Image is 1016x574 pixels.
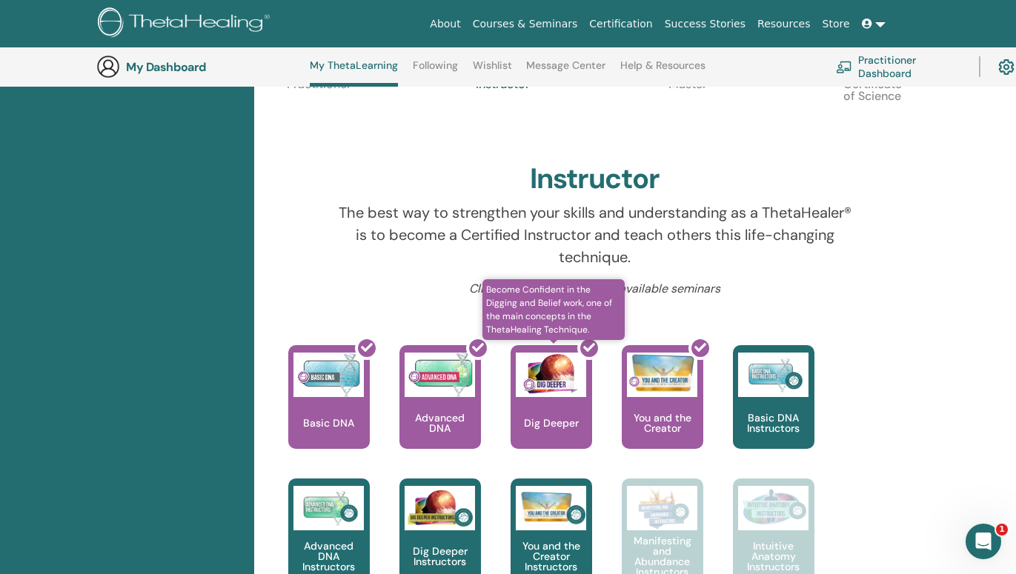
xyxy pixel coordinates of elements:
[733,413,814,433] p: Basic DNA Instructors
[473,59,512,83] a: Wishlist
[738,486,809,530] img: Intuitive Anatomy Instructors
[516,486,586,530] img: You and the Creator Instructors
[998,56,1015,79] img: cog.svg
[841,79,903,141] p: Certificate of Science
[751,10,817,38] a: Resources
[335,201,855,268] p: The best way to strengthen your skills and understanding as a ThetaHealer® is to become a Certifi...
[310,59,398,87] a: My ThetaLearning
[126,60,274,74] h3: My Dashboard
[511,345,592,478] a: Become Confident in the Digging and Belief work, one of the main concepts in the ThetaHealing Tec...
[622,413,703,433] p: You and the Creator
[733,541,814,572] p: Intuitive Anatomy Instructors
[627,353,697,393] img: You and the Creator
[288,541,370,572] p: Advanced DNA Instructors
[467,10,584,38] a: Courses & Seminars
[996,524,1008,535] span: 1
[659,10,751,38] a: Success Stories
[471,79,534,141] p: Instructor
[98,7,275,41] img: logo.png
[966,524,1001,559] iframe: Intercom live chat
[511,541,592,572] p: You and the Creator Instructors
[96,55,120,79] img: generic-user-icon.jpg
[335,280,855,298] p: Click on a course to search available seminars
[293,353,364,397] img: Basic DNA
[657,79,719,141] p: Master
[399,546,481,567] p: Dig Deeper Instructors
[836,50,961,83] a: Practitioner Dashboard
[293,486,364,530] img: Advanced DNA Instructors
[526,59,605,83] a: Message Center
[482,279,625,340] span: Become Confident in the Digging and Belief work, one of the main concepts in the ThetaHealing Tec...
[287,79,349,141] p: Practitioner
[288,345,370,478] a: Basic DNA Basic DNA
[817,10,856,38] a: Store
[399,413,481,433] p: Advanced DNA
[733,345,814,478] a: Basic DNA Instructors Basic DNA Instructors
[516,353,586,397] img: Dig Deeper
[627,486,697,530] img: Manifesting and Abundance Instructors
[405,353,475,397] img: Advanced DNA
[405,486,475,530] img: Dig Deeper Instructors
[424,10,466,38] a: About
[399,345,481,478] a: Advanced DNA Advanced DNA
[620,59,705,83] a: Help & Resources
[836,61,852,73] img: chalkboard-teacher.svg
[518,418,585,428] p: Dig Deeper
[738,353,809,397] img: Basic DNA Instructors
[530,162,660,196] h2: Instructor
[622,345,703,478] a: You and the Creator You and the Creator
[413,59,458,83] a: Following
[583,10,658,38] a: Certification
